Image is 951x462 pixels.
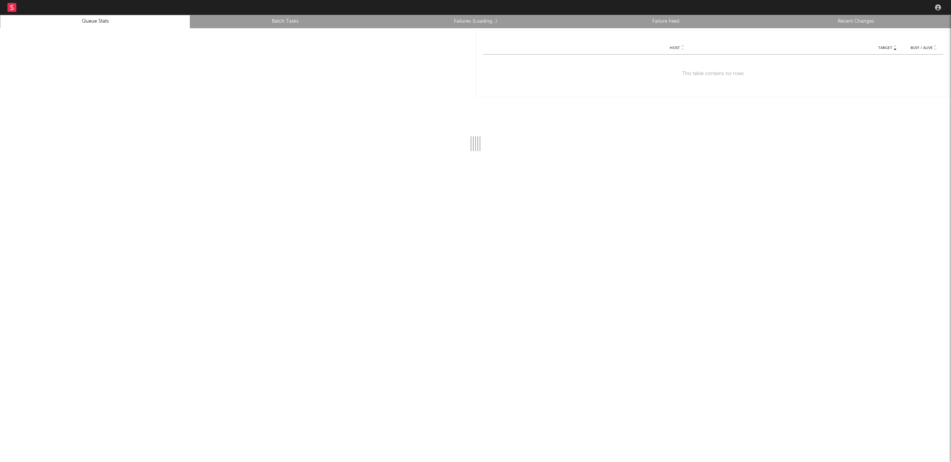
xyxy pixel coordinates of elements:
[194,17,376,26] a: Batch Tasks
[878,46,892,50] span: Target
[670,46,680,50] span: Host
[911,46,933,50] span: Busy / Alive
[765,17,947,26] a: Recent Changes
[384,17,567,26] a: Failures (Loading...)
[483,55,943,93] div: This table contains no rows.
[4,17,186,26] a: Queue Stats
[575,17,757,26] a: Failure Feed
